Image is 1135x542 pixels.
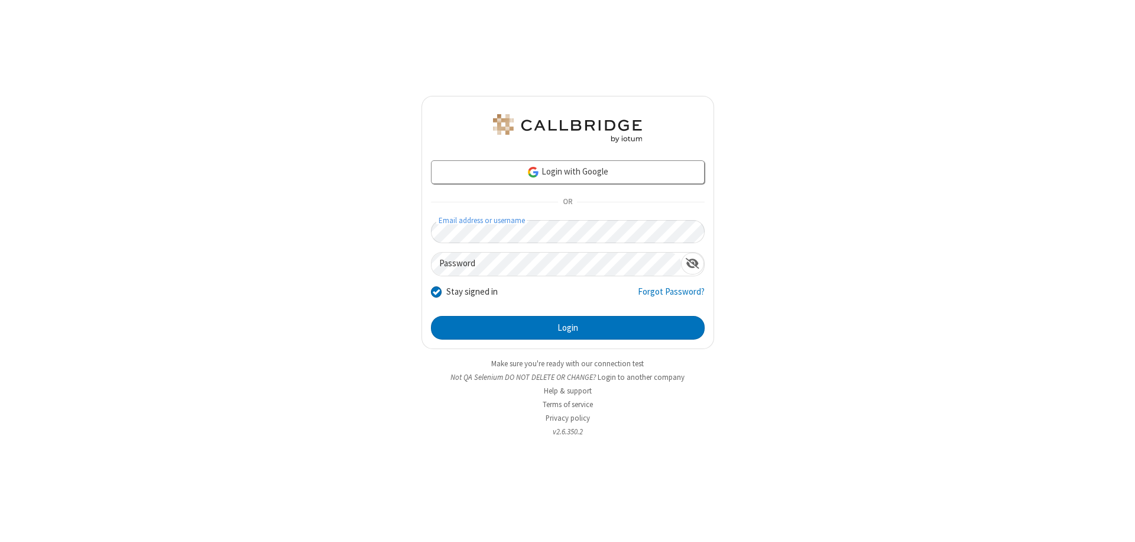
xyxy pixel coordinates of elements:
a: Forgot Password? [638,285,705,308]
li: v2.6.350.2 [421,426,714,437]
a: Privacy policy [546,413,590,423]
a: Login with Google [431,160,705,184]
a: Help & support [544,386,592,396]
label: Stay signed in [446,285,498,299]
button: Login [431,316,705,340]
button: Login to another company [598,372,685,383]
li: Not QA Selenium DO NOT DELETE OR CHANGE? [421,372,714,383]
div: Show password [681,253,704,275]
a: Make sure you're ready with our connection test [491,359,644,369]
input: Email address or username [431,220,705,243]
img: QA Selenium DO NOT DELETE OR CHANGE [491,114,644,143]
img: google-icon.png [527,166,540,179]
span: OR [558,194,577,211]
input: Password [432,253,681,276]
a: Terms of service [543,399,593,409]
